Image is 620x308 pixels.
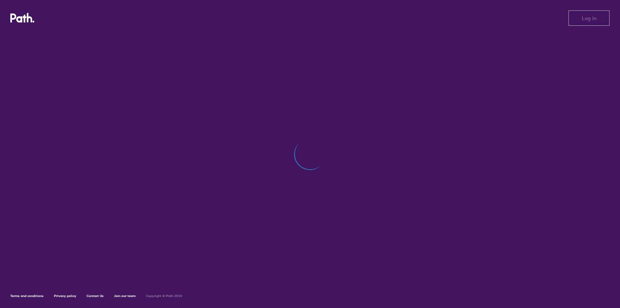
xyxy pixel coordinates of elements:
a: Terms and conditions [10,294,44,298]
h6: Copyright © Path 2018 [146,294,182,298]
a: Privacy policy [54,294,76,298]
a: Contact Us [87,294,104,298]
span: Log in [582,15,596,21]
button: Log in [568,10,610,26]
a: Join our team [114,294,136,298]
